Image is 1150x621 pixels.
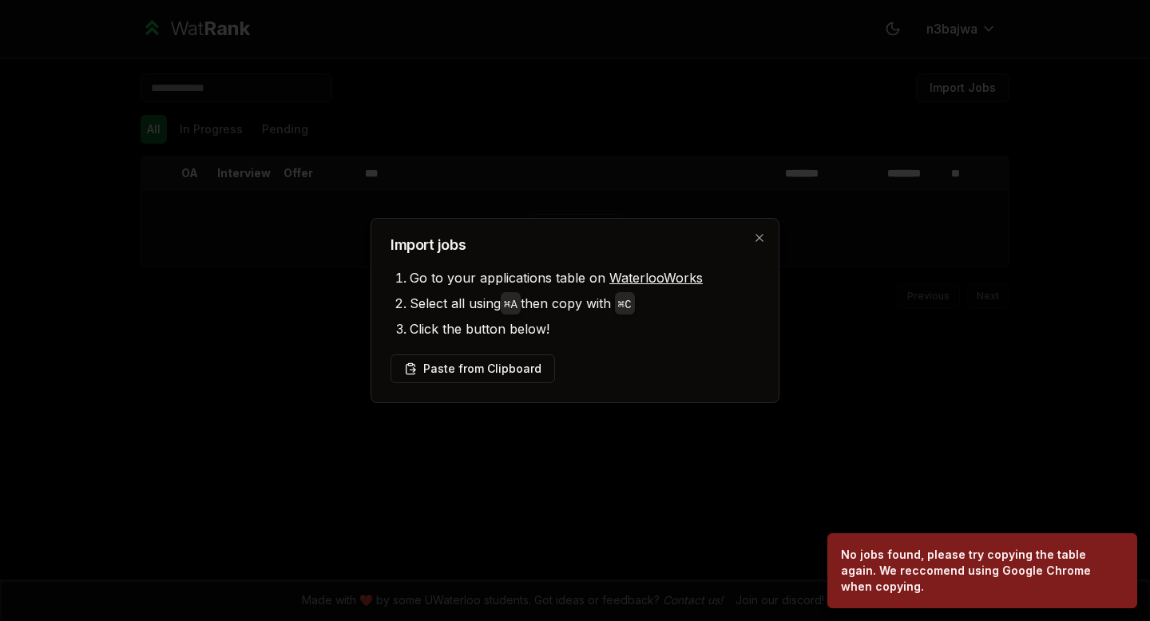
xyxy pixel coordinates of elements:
[410,291,759,316] li: Select all using then copy with
[609,270,703,286] a: WaterlooWorks
[410,316,759,342] li: Click the button below!
[841,547,1117,595] div: No jobs found, please try copying the table again. We reccomend using Google Chrome when copying.
[391,238,759,252] h2: Import jobs
[391,354,555,383] button: Paste from Clipboard
[618,299,632,311] code: ⌘ C
[410,265,759,291] li: Go to your applications table on
[504,299,517,311] code: ⌘ A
